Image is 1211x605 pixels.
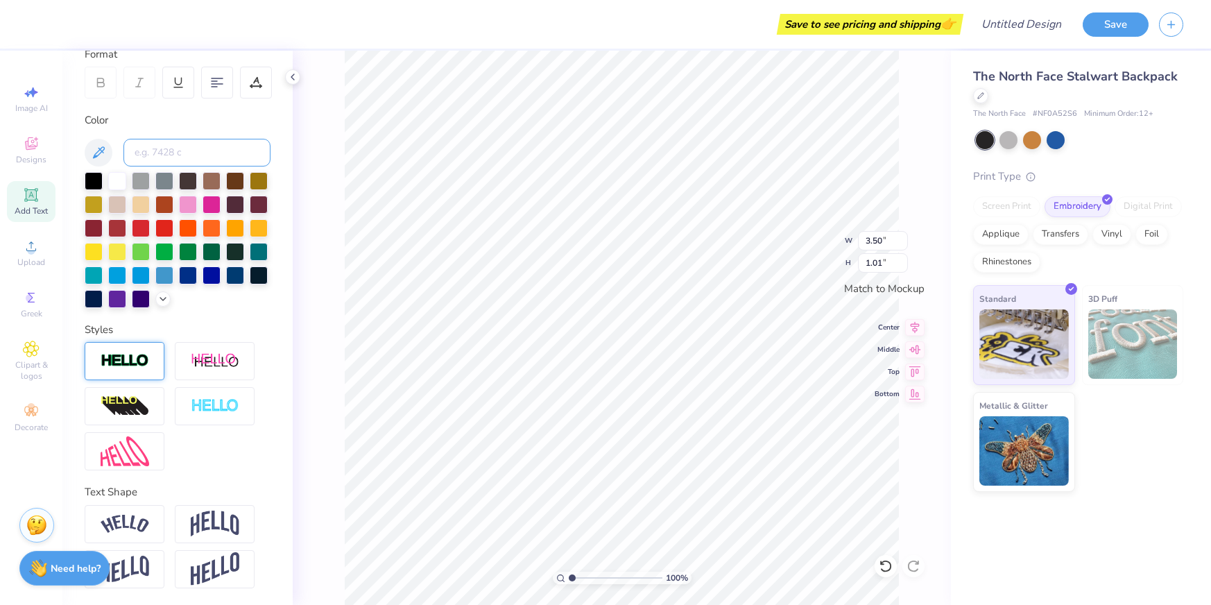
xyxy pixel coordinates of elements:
[979,309,1069,379] img: Standard
[16,154,46,165] span: Designs
[979,291,1016,306] span: Standard
[875,367,900,377] span: Top
[1083,12,1149,37] button: Save
[875,323,900,332] span: Center
[85,484,270,500] div: Text Shape
[101,515,149,534] img: Arc
[666,572,688,584] span: 100 %
[101,353,149,369] img: Stroke
[973,169,1183,185] div: Print Type
[970,10,1072,38] input: Untitled Design
[15,422,48,433] span: Decorate
[21,308,42,319] span: Greek
[17,257,45,268] span: Upload
[191,352,239,370] img: Shadow
[191,511,239,537] img: Arch
[973,252,1040,273] div: Rhinestones
[979,398,1048,413] span: Metallic & Glitter
[973,196,1040,217] div: Screen Print
[85,46,272,62] div: Format
[875,345,900,355] span: Middle
[1092,224,1131,245] div: Vinyl
[979,416,1069,486] img: Metallic & Glitter
[1033,224,1088,245] div: Transfers
[973,224,1029,245] div: Applique
[85,112,270,128] div: Color
[973,68,1178,85] span: The North Face Stalwart Backpack
[973,108,1026,120] span: The North Face
[191,552,239,586] img: Rise
[1084,108,1153,120] span: Minimum Order: 12 +
[85,322,270,338] div: Styles
[123,139,270,167] input: e.g. 7428 c
[941,15,956,32] span: 👉
[1115,196,1182,217] div: Digital Print
[7,359,55,382] span: Clipart & logos
[1045,196,1110,217] div: Embroidery
[1033,108,1077,120] span: # NF0A52S6
[780,14,960,35] div: Save to see pricing and shipping
[1135,224,1168,245] div: Foil
[101,436,149,466] img: Free Distort
[15,205,48,216] span: Add Text
[875,389,900,399] span: Bottom
[1088,291,1117,306] span: 3D Puff
[1088,309,1178,379] img: 3D Puff
[101,395,149,418] img: 3d Illusion
[101,556,149,583] img: Flag
[51,562,101,575] strong: Need help?
[15,103,48,114] span: Image AI
[191,398,239,414] img: Negative Space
